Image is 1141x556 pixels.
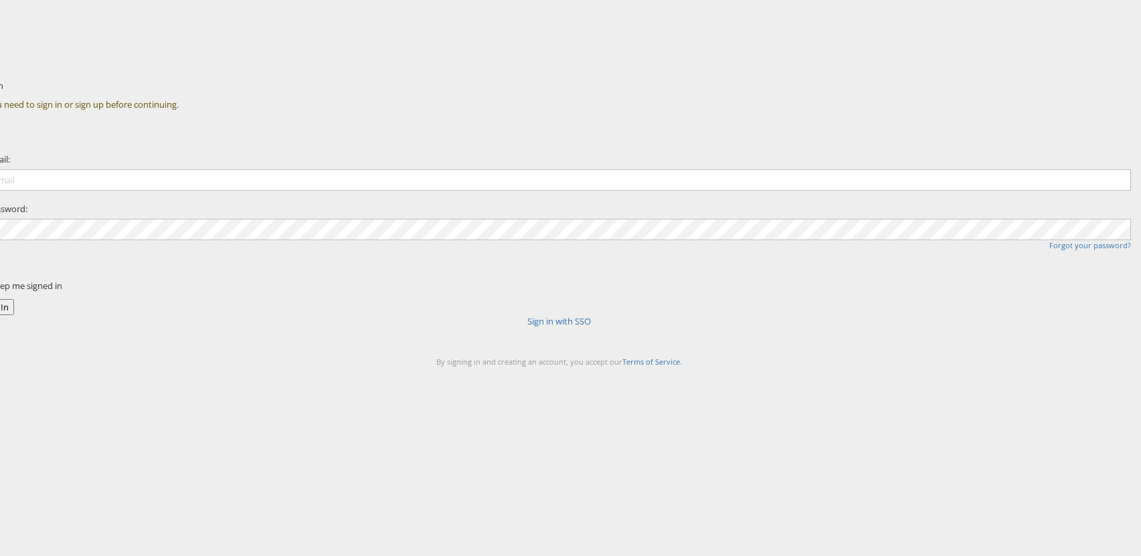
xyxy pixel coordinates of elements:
[622,357,680,367] a: Terms of Service
[1049,240,1131,250] a: Forgot your password?
[527,315,591,327] a: Sign in with SSO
